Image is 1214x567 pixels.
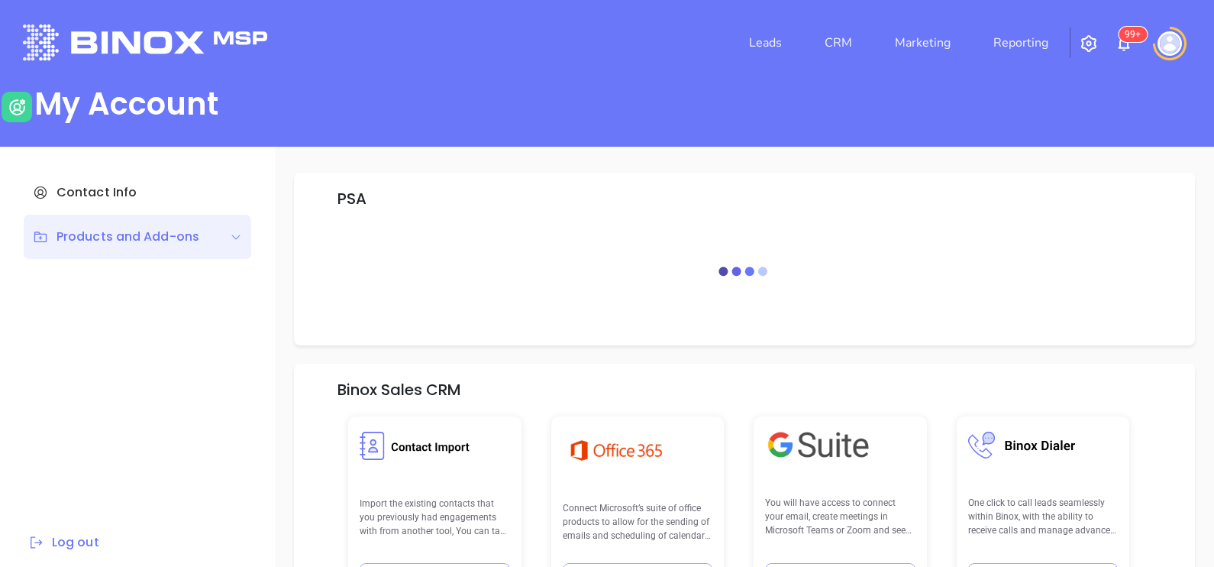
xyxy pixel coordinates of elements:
[1157,31,1182,56] img: user
[360,497,510,539] p: Import the existing contacts that you previously had engagements with from another tool, You can ...
[1115,34,1133,53] img: iconNotification
[2,92,32,122] img: user
[23,24,267,60] img: logo
[24,170,251,215] div: Contact Info
[337,190,366,208] h5: PSA
[1119,27,1147,42] sup: 132
[563,501,713,543] p: Connect Microsoft’s suite of office products to allow for the sending of emails and scheduling of...
[765,496,915,538] p: You will have access to connect your email, create meetings in Microsoft Teams or Zoom and see yo...
[34,86,218,122] div: My Account
[818,28,858,58] a: CRM
[1080,34,1098,53] img: iconSetting
[968,496,1119,538] p: One click to call leads seamlessly within Binox, with the ability to receive calls and manage adv...
[33,228,199,246] div: Products and Add-ons
[337,381,461,399] h5: Binox Sales CRM
[987,28,1054,58] a: Reporting
[743,28,788,58] a: Leads
[24,215,251,259] div: Products and Add-ons
[24,533,104,552] button: Log out
[889,28,957,58] a: Marketing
